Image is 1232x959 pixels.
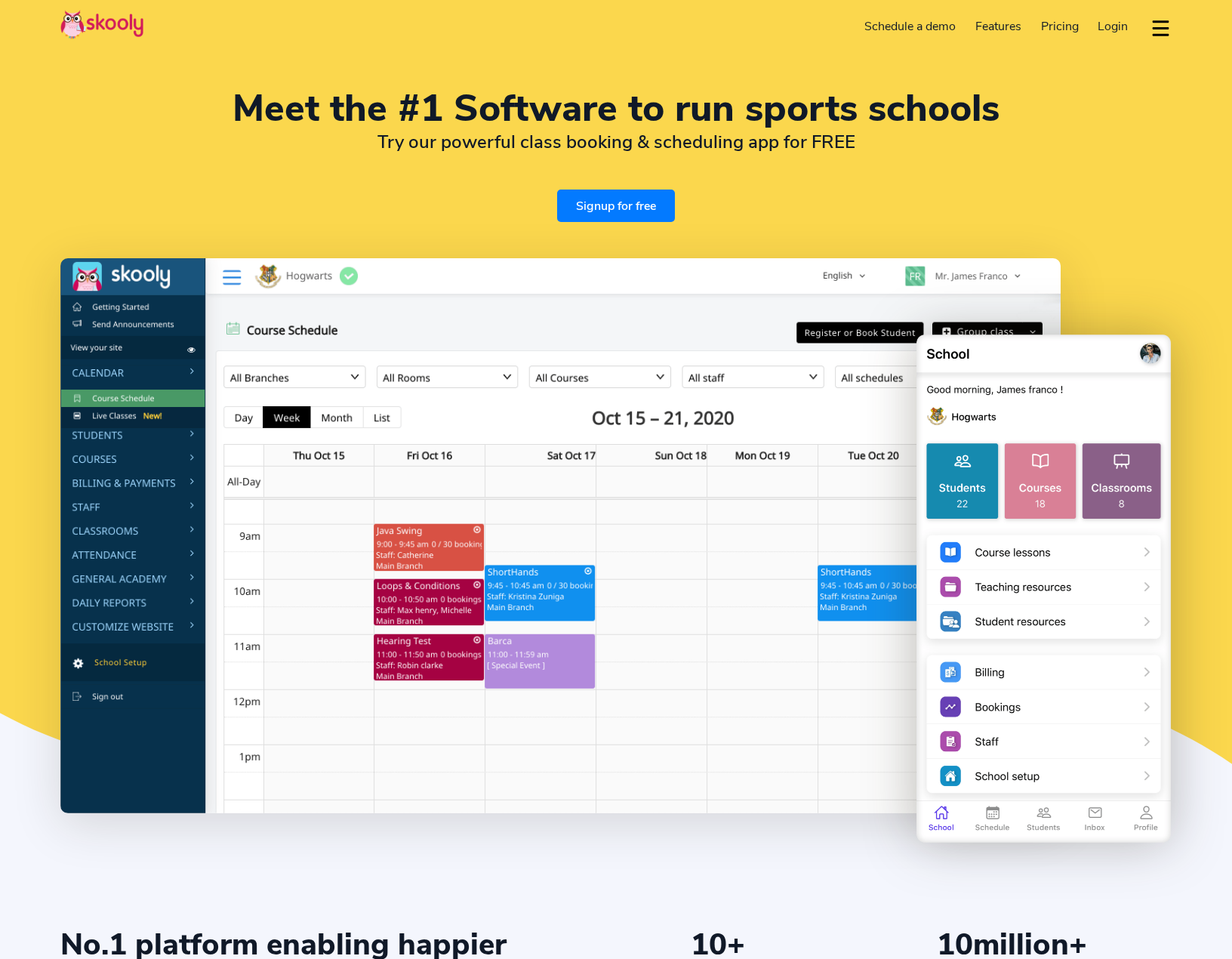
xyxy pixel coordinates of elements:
h2: Try our powerful class booking & scheduling app for FREE [60,131,1172,153]
img: Skooly [60,10,143,39]
img: Meet the #1 Software to run sports schools - Desktop [60,258,1061,813]
a: Features [966,14,1031,39]
a: Login [1088,14,1138,39]
img: Meet the #1 Software to run sports schools - Mobile [916,331,1172,845]
span: Login [1098,18,1128,35]
a: Signup for free [557,190,675,222]
button: dropdown menu [1150,11,1172,45]
h1: Meet the #1 Software to run sports schools [60,91,1172,127]
span: Pricing [1041,18,1079,35]
a: Schedule a demo [855,14,966,39]
a: Pricing [1031,14,1089,39]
